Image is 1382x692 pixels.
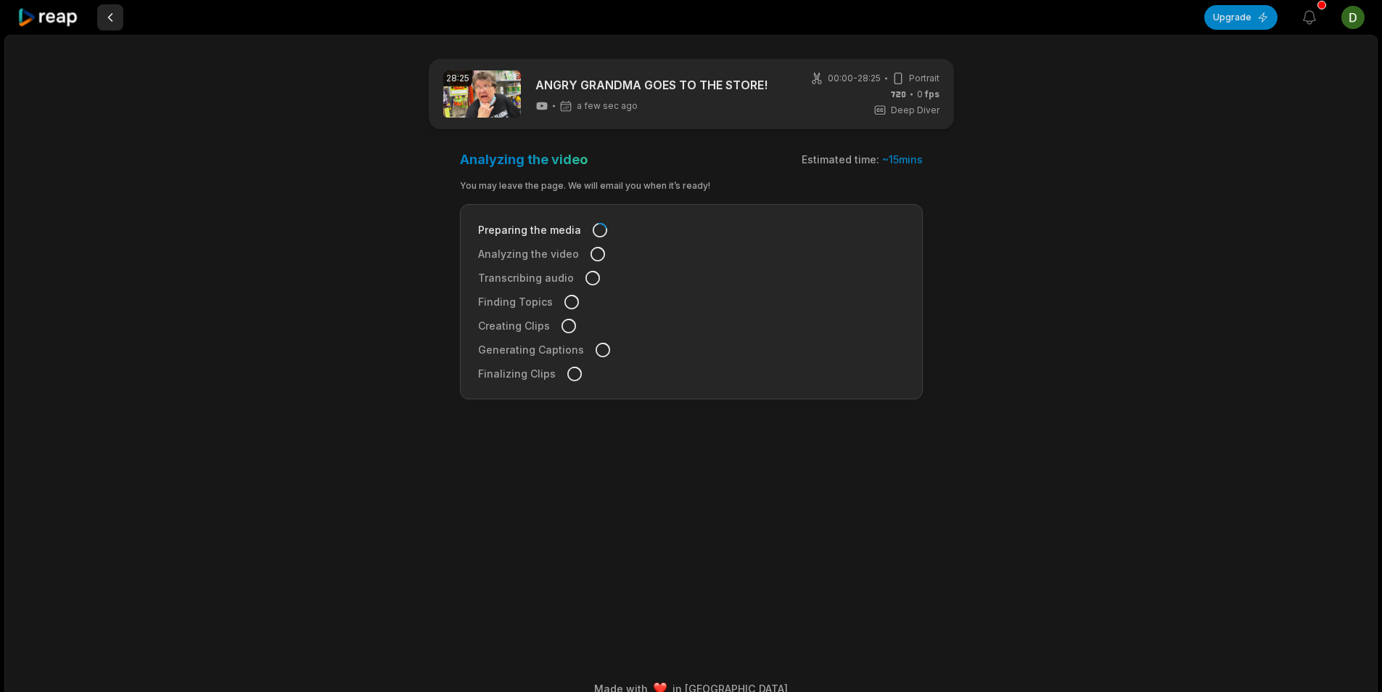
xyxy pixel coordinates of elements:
span: Portrait [909,72,939,85]
span: Deep Diver [891,104,939,117]
span: ~ 15 mins [882,153,923,166]
h3: Analyzing the video [460,151,588,168]
span: 0 [917,88,939,101]
span: Finalizing Clips [478,366,556,381]
div: You may leave the page. We will email you when it’s ready! [460,179,923,192]
button: Upgrade [1204,5,1278,30]
span: Finding Topics [478,294,553,309]
span: Analyzing the video [478,246,579,261]
span: a few sec ago [577,100,638,112]
a: ANGRY GRANDMA GOES TO THE STORE! [535,76,768,94]
span: 00:00 - 28:25 [828,72,881,85]
span: Preparing the media [478,222,581,237]
span: Creating Clips [478,318,550,333]
div: Estimated time: [802,152,923,167]
span: fps [925,89,939,99]
span: Transcribing audio [478,270,574,285]
span: Generating Captions [478,342,584,357]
